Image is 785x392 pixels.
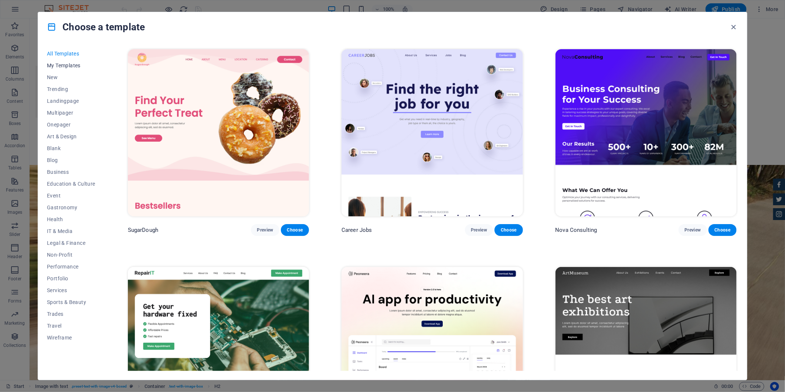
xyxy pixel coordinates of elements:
[47,181,95,187] span: Education & Culture
[47,60,95,71] button: My Templates
[128,226,158,234] p: SugarDough
[47,98,95,104] span: Landingpage
[47,86,95,92] span: Trending
[47,142,95,154] button: Blank
[47,166,95,178] button: Business
[47,287,95,293] span: Services
[47,228,95,234] span: IT & Media
[47,276,95,281] span: Portfolio
[47,83,95,95] button: Trending
[257,227,273,233] span: Preview
[47,261,95,273] button: Performance
[47,21,145,33] h4: Choose a template
[47,216,95,222] span: Health
[47,71,95,83] button: New
[47,95,95,107] button: Landingpage
[47,311,95,317] span: Trades
[465,224,493,236] button: Preview
[47,145,95,151] span: Blank
[47,335,95,341] span: Wireframe
[281,224,309,236] button: Choose
[47,240,95,246] span: Legal & Finance
[47,134,95,139] span: Art & Design
[47,169,95,175] span: Business
[47,225,95,237] button: IT & Media
[47,62,95,68] span: My Templates
[47,154,95,166] button: Blog
[47,213,95,225] button: Health
[47,178,95,190] button: Education & Culture
[251,224,279,236] button: Preview
[47,264,95,270] span: Performance
[47,202,95,213] button: Gastronomy
[47,110,95,116] span: Multipager
[47,190,95,202] button: Event
[47,299,95,305] span: Sports & Beauty
[47,193,95,199] span: Event
[128,49,309,216] img: SugarDough
[47,320,95,332] button: Travel
[47,296,95,308] button: Sports & Beauty
[708,224,737,236] button: Choose
[47,119,95,131] button: Onepager
[47,308,95,320] button: Trades
[47,74,95,80] span: New
[555,226,597,234] p: Nova Consulting
[555,49,737,216] img: Nova Consulting
[47,249,95,261] button: Non-Profit
[47,157,95,163] span: Blog
[341,49,523,216] img: Career Jobs
[47,332,95,344] button: Wireframe
[47,107,95,119] button: Multipager
[47,284,95,296] button: Services
[47,273,95,284] button: Portfolio
[714,227,731,233] span: Choose
[679,224,707,236] button: Preview
[47,131,95,142] button: Art & Design
[684,227,701,233] span: Preview
[47,48,95,60] button: All Templates
[47,205,95,210] span: Gastronomy
[47,122,95,128] span: Onepager
[341,226,372,234] p: Career Jobs
[495,224,523,236] button: Choose
[500,227,517,233] span: Choose
[47,51,95,57] span: All Templates
[287,227,303,233] span: Choose
[47,323,95,329] span: Travel
[47,252,95,258] span: Non-Profit
[47,237,95,249] button: Legal & Finance
[471,227,487,233] span: Preview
